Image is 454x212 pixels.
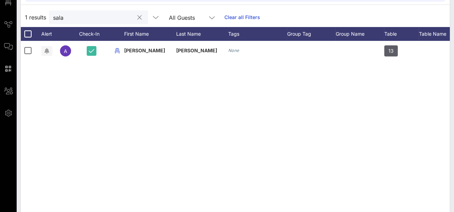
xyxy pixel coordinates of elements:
[224,14,260,21] a: Clear all Filters
[25,13,46,21] span: 1 results
[138,14,142,21] button: clear icon
[76,27,110,41] div: Check-In
[124,47,165,53] span: [PERSON_NAME]
[176,47,217,53] span: [PERSON_NAME]
[38,27,55,41] div: Alert
[384,27,419,41] div: Table
[165,10,220,24] div: All Guests
[336,27,384,41] div: Group Name
[64,48,67,54] span: A
[388,45,394,56] span: 13
[169,15,195,21] div: All Guests
[124,27,176,41] div: First Name
[176,27,228,41] div: Last Name
[287,27,336,41] div: Group Tag
[228,27,287,41] div: Tags
[228,48,239,53] i: None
